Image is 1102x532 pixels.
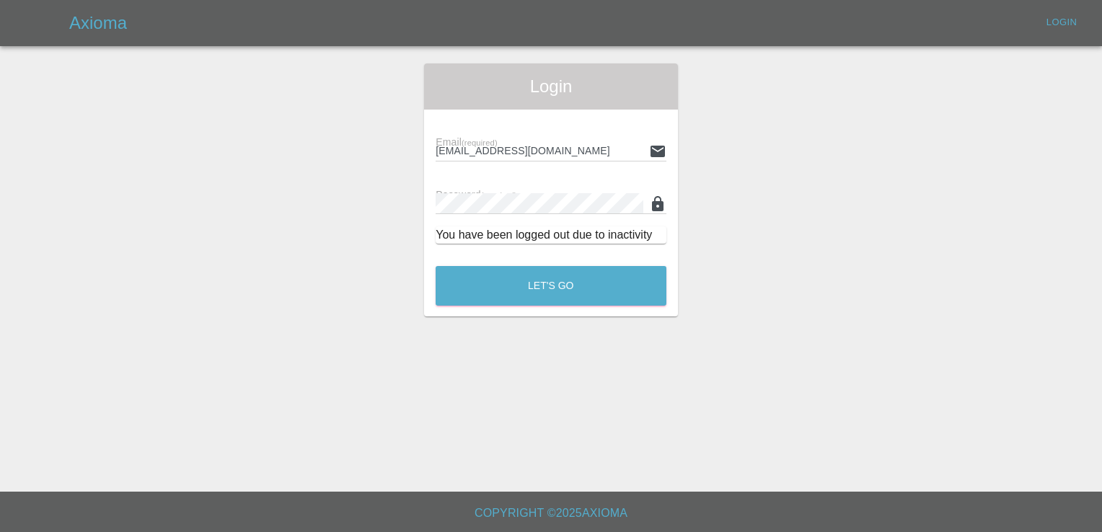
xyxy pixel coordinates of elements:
[69,12,127,35] h5: Axioma
[481,191,517,200] small: (required)
[436,266,666,306] button: Let's Go
[1039,12,1085,34] a: Login
[462,138,498,147] small: (required)
[12,503,1090,523] h6: Copyright © 2025 Axioma
[436,226,666,244] div: You have been logged out due to inactivity
[436,189,516,200] span: Password
[436,136,497,148] span: Email
[436,75,666,98] span: Login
